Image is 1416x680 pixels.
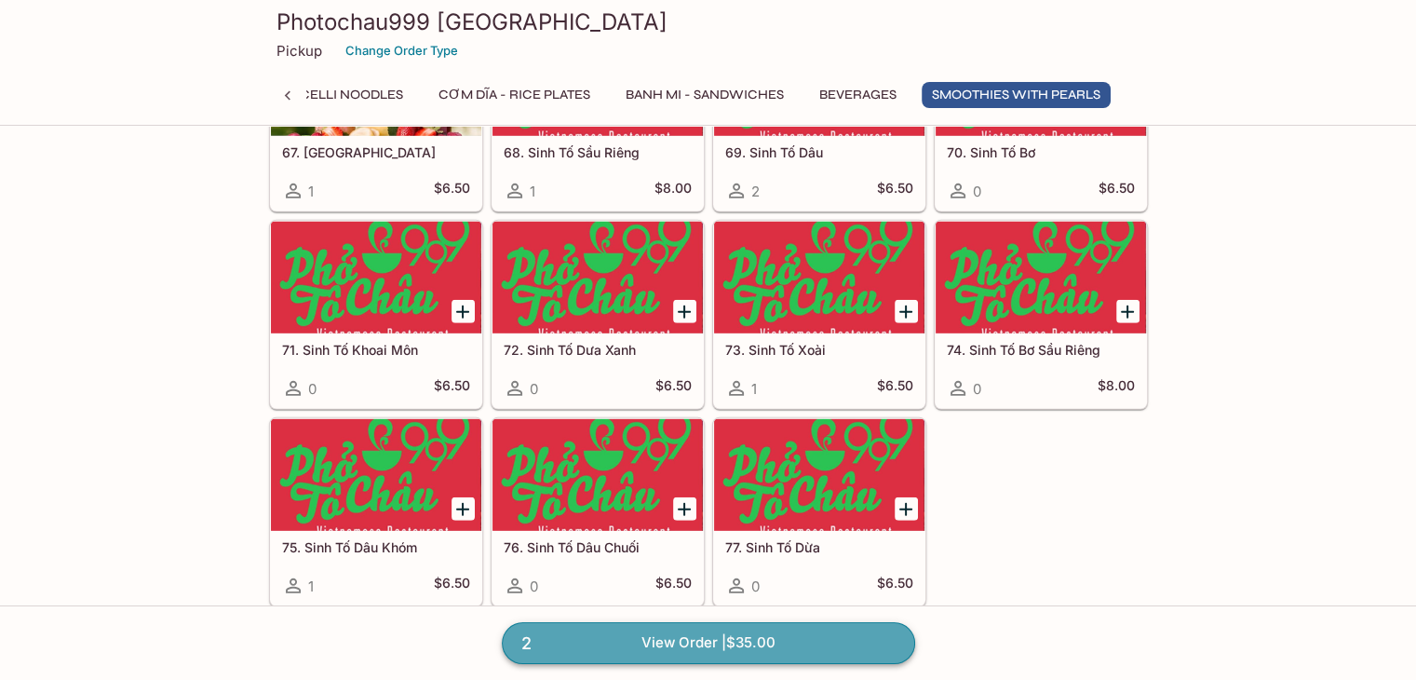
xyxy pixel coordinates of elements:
[504,144,692,160] h5: 68. Sinh Tố Sầu Riêng
[1098,377,1135,400] h5: $8.00
[276,42,322,60] p: Pickup
[492,419,703,531] div: 76. Sinh Tố Dâu Chuối
[725,539,913,555] h5: 77. Sinh Tố Dừa
[895,300,918,323] button: Add 73. Sinh Tố Xoài
[714,419,924,531] div: 77. Sinh Tố Dừa
[308,578,314,595] span: 1
[947,144,1135,160] h5: 70. Sinh Tố Bơ
[492,24,703,136] div: 68. Sinh Tố Sầu Riêng
[510,631,543,657] span: 2
[936,24,1146,136] div: 70. Sinh Tố Bơ
[271,24,481,136] div: 67. Sinh Tố Măng Cầu
[492,418,704,606] a: 76. Sinh Tố Dâu Chuối0$6.50
[282,342,470,358] h5: 71. Sinh Tố Khoai Môn
[282,144,470,160] h5: 67. [GEOGRAPHIC_DATA]
[725,144,913,160] h5: 69. Sinh Tố Dâu
[434,575,470,597] h5: $6.50
[877,377,913,400] h5: $6.50
[935,221,1147,409] a: 74. Sinh Tố Bơ Sầu Riêng0$8.00
[308,183,314,200] span: 1
[615,82,794,108] button: Banh Mi - Sandwiches
[947,342,1135,358] h5: 74. Sinh Tố Bơ Sầu Riêng
[337,36,466,65] button: Change Order Type
[504,342,692,358] h5: 72. Sinh Tố Dưa Xanh
[655,377,692,400] h5: $6.50
[713,221,925,409] a: 73. Sinh Tố Xoài1$6.50
[654,180,692,202] h5: $8.00
[973,380,981,398] span: 0
[271,419,481,531] div: 75. Sinh Tố Dâu Khóm
[428,82,600,108] button: CƠM DĨA - Rice Plates
[877,180,913,202] h5: $6.50
[751,183,760,200] span: 2
[530,183,535,200] span: 1
[713,418,925,606] a: 77. Sinh Tố Dừa0$6.50
[434,377,470,400] h5: $6.50
[895,497,918,521] button: Add 77. Sinh Tố Dừa
[922,82,1111,108] button: Smoothies with Pearls
[502,622,915,663] a: 2View Order |$35.00
[1099,180,1135,202] h5: $6.50
[530,380,538,398] span: 0
[270,221,482,409] a: 71. Sinh Tố Khoai Môn0$6.50
[725,342,913,358] h5: 73. Sinh Tố Xoài
[751,578,760,595] span: 0
[530,578,538,595] span: 0
[655,575,692,597] h5: $6.50
[271,222,481,333] div: 71. Sinh Tố Khoai Môn
[434,180,470,202] h5: $6.50
[877,575,913,597] h5: $6.50
[308,380,317,398] span: 0
[276,7,1140,36] h3: Photochau999 [GEOGRAPHIC_DATA]
[492,222,703,333] div: 72. Sinh Tố Dưa Xanh
[452,497,475,521] button: Add 75. Sinh Tố Dâu Khóm
[673,497,696,521] button: Add 76. Sinh Tố Dâu Chuối
[973,183,981,200] span: 0
[207,82,413,108] button: BÚN - Vermicelli Noodles
[452,300,475,323] button: Add 71. Sinh Tố Khoai Môn
[714,24,924,136] div: 69. Sinh Tố Dâu
[751,380,757,398] span: 1
[282,539,470,555] h5: 75. Sinh Tố Dâu Khóm
[1116,300,1140,323] button: Add 74. Sinh Tố Bơ Sầu Riêng
[714,222,924,333] div: 73. Sinh Tố Xoài
[809,82,907,108] button: Beverages
[270,418,482,606] a: 75. Sinh Tố Dâu Khóm1$6.50
[936,222,1146,333] div: 74. Sinh Tố Bơ Sầu Riêng
[492,221,704,409] a: 72. Sinh Tố Dưa Xanh0$6.50
[673,300,696,323] button: Add 72. Sinh Tố Dưa Xanh
[504,539,692,555] h5: 76. Sinh Tố Dâu Chuối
